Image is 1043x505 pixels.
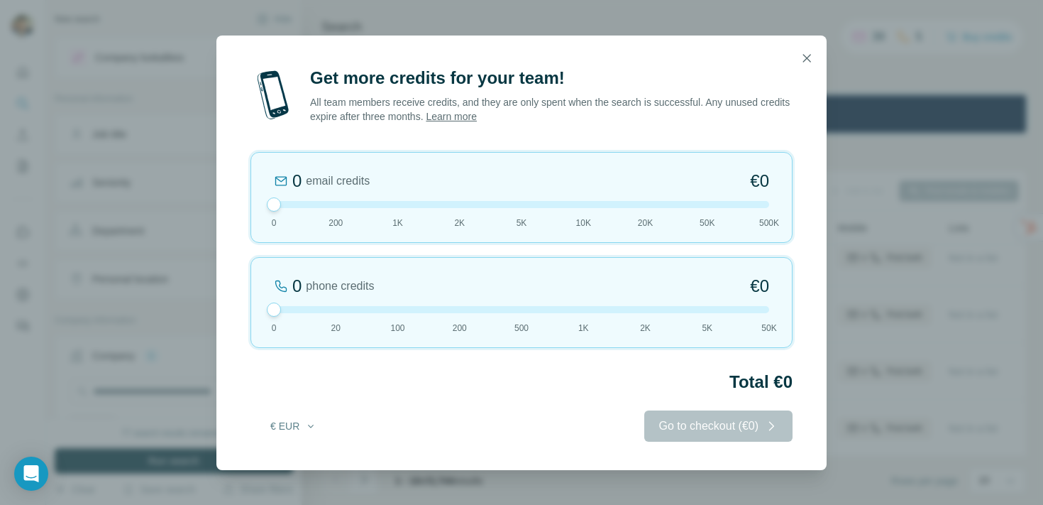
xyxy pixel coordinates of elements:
span: 20K [638,217,653,229]
span: 50K [700,217,714,229]
div: 0 [292,170,302,192]
div: 0 [292,275,302,298]
span: 2K [454,217,465,229]
span: 1K [392,217,403,229]
span: 1K [578,322,589,335]
p: All team members receive credits, and they are only spent when the search is successful. Any unus... [310,95,793,124]
a: Learn more [426,111,477,122]
img: mobile-phone [250,67,296,124]
span: 10K [576,217,591,229]
span: phone credits [306,278,374,295]
button: € EUR [260,413,326,439]
span: email credits [306,173,370,190]
span: 500 [514,322,529,335]
span: 0 [272,322,277,335]
div: Upgrade plan for full access to Surfe [253,3,453,34]
span: 500K [759,217,779,229]
span: €0 [750,170,769,192]
span: 0 [272,217,277,229]
span: €0 [750,275,769,298]
span: 100 [390,322,404,335]
h2: Total €0 [250,371,793,393]
div: Open Intercom Messenger [14,457,48,491]
span: 5K [702,322,712,335]
span: 50K [761,322,776,335]
span: 2K [640,322,651,335]
span: 5K [517,217,527,229]
span: 20 [331,322,341,335]
span: 200 [453,322,467,335]
span: 200 [329,217,343,229]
